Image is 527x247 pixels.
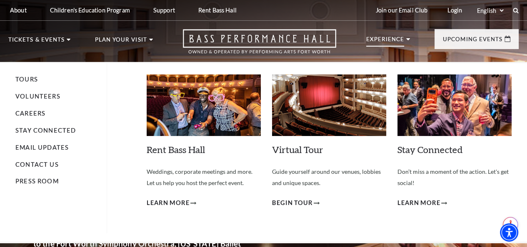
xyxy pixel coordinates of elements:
p: Guide yourself around our venues, lobbies and unique spaces. [272,166,386,188]
a: Stay Connected [397,144,462,155]
p: Tickets & Events [8,37,65,47]
a: Rent Bass Hall [147,144,205,155]
p: Support [153,7,175,14]
a: Press Room [15,178,59,185]
a: Stay Connected [15,127,76,134]
a: Begin Tour [272,198,320,208]
a: Tours [15,76,38,83]
a: Contact Us [15,161,59,168]
span: Begin Tour [272,198,313,208]
select: Select: [475,7,505,15]
p: Experience [366,37,405,47]
div: Accessibility Menu [500,223,518,242]
p: Rent Bass Hall [198,7,237,14]
img: rent2_mega-nav-individual-block_279x150.jpg [147,74,261,136]
a: Learn More Stay Connected [397,198,447,208]
a: Virtual Tour [272,144,323,155]
p: Weddings, corporate meetings and more. Let us help you host the perfect event. [147,166,261,188]
a: Email Updates [15,144,69,151]
p: Children's Education Program [50,7,130,14]
span: Learn More [397,198,440,208]
a: Volunteers [15,93,60,100]
p: Plan Your Visit [95,37,147,47]
img: tour_mega-nav-individual-block_279x150.jpg [272,74,386,136]
p: About [10,7,27,14]
span: Learn More [147,198,190,208]
img: social2_mega-nav-individual-block_279x150.jpg [397,74,512,136]
a: Learn More Rent Bass Hall [147,198,196,208]
p: Don’t miss a moment of the action. Let's get social! [397,166,512,188]
p: Upcoming Events [443,37,502,47]
a: Careers [15,110,45,117]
